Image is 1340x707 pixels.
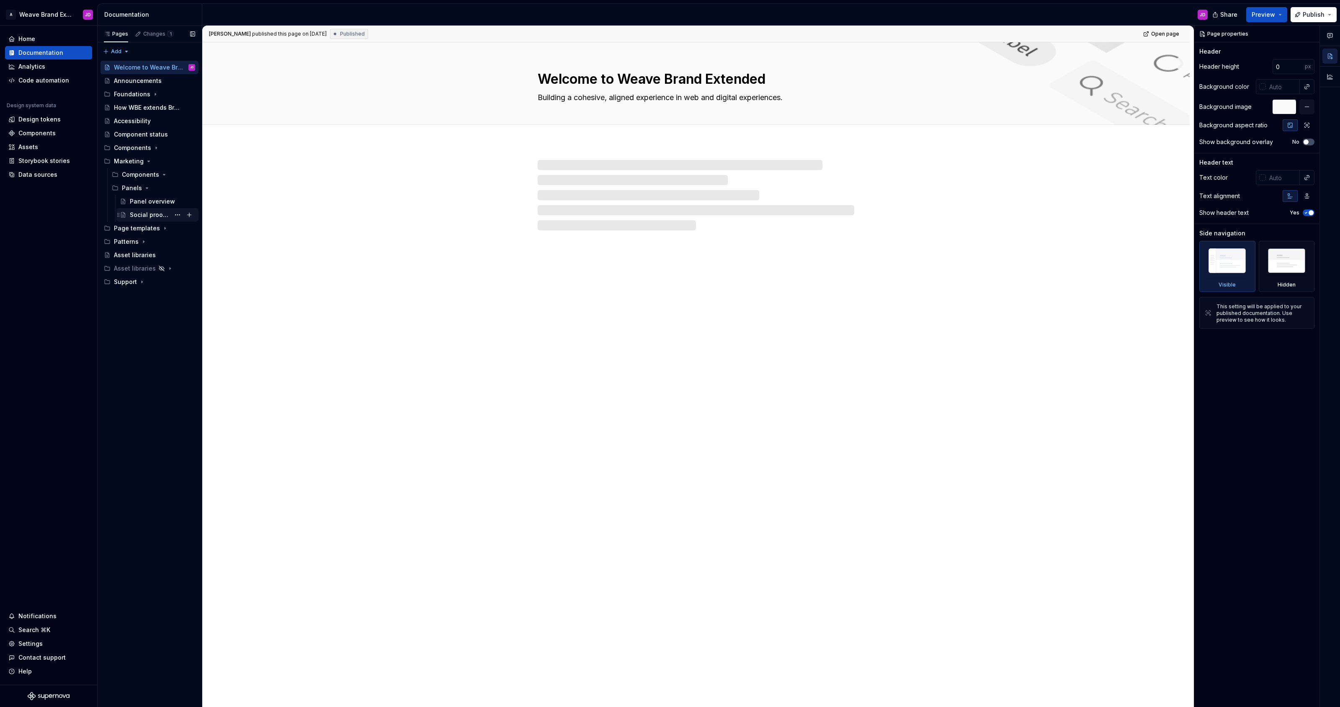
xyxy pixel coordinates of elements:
[116,208,198,222] a: Social proof tabs
[1305,63,1311,70] p: px
[1208,7,1243,22] button: Share
[1151,31,1179,37] span: Open page
[143,31,174,37] div: Changes
[100,248,198,262] a: Asset libraries
[100,222,198,235] div: Page templates
[6,10,16,20] div: A
[114,90,150,98] div: Foundations
[18,653,66,662] div: Contact support
[1216,303,1309,323] div: This setting will be applied to your published documentation. Use preview to see how it looks.
[1199,209,1249,217] div: Show header text
[100,235,198,248] div: Patterns
[130,197,175,206] div: Panel overview
[1259,241,1315,292] div: Hidden
[18,667,32,676] div: Help
[114,278,137,286] div: Support
[2,5,95,23] button: AWeave Brand ExtendedJD
[100,61,198,289] div: Page tree
[1290,209,1299,216] label: Yes
[1252,10,1275,19] span: Preview
[1141,28,1183,40] a: Open page
[167,31,174,37] span: 1
[85,11,91,18] div: JD
[114,264,156,273] div: Asset libraries
[18,626,50,634] div: Search ⌘K
[100,74,198,88] a: Announcements
[108,168,198,181] div: Components
[1220,10,1237,19] span: Share
[114,251,156,259] div: Asset libraries
[100,275,198,289] div: Support
[1278,281,1296,288] div: Hidden
[114,130,168,139] div: Component status
[5,113,92,126] a: Design tokens
[18,129,56,137] div: Components
[114,157,144,165] div: Marketing
[122,170,159,179] div: Components
[100,262,198,275] div: Asset libraries
[18,640,43,648] div: Settings
[100,155,198,168] div: Marketing
[114,103,183,112] div: How WBE extends Brand
[100,101,198,114] a: How WBE extends Brand
[340,31,365,37] span: Published
[252,31,327,37] div: published this page on [DATE]
[1199,158,1233,167] div: Header text
[130,211,170,219] div: Social proof tabs
[5,126,92,140] a: Components
[100,114,198,128] a: Accessibility
[1199,138,1273,146] div: Show background overlay
[1199,121,1268,129] div: Background aspect ratio
[1199,62,1239,71] div: Header height
[1200,11,1206,18] div: JD
[5,32,92,46] a: Home
[114,77,162,85] div: Announcements
[1266,79,1300,94] input: Auto
[5,140,92,154] a: Assets
[1199,229,1245,237] div: Side navigation
[7,102,56,109] div: Design system data
[100,88,198,101] div: Foundations
[111,48,121,55] span: Add
[18,76,69,85] div: Code automation
[1266,170,1300,185] input: Auto
[1199,83,1249,91] div: Background color
[116,195,198,208] a: Panel overview
[1273,59,1305,74] input: Auto
[1199,47,1221,56] div: Header
[100,141,198,155] div: Components
[100,46,132,57] button: Add
[1219,281,1236,288] div: Visible
[18,157,70,165] div: Storybook stories
[1303,10,1325,19] span: Publish
[536,69,853,89] textarea: Welcome to Weave Brand Extended
[1292,139,1299,145] label: No
[18,35,35,43] div: Home
[114,224,160,232] div: Page templates
[1199,241,1255,292] div: Visible
[5,74,92,87] a: Code automation
[190,63,193,72] div: JD
[1199,192,1240,200] div: Text alignment
[5,168,92,181] a: Data sources
[18,62,45,71] div: Analytics
[5,609,92,623] button: Notifications
[5,651,92,664] button: Contact support
[104,10,198,19] div: Documentation
[28,692,70,700] svg: Supernova Logo
[1199,103,1252,111] div: Background image
[5,154,92,168] a: Storybook stories
[1199,173,1228,182] div: Text color
[100,128,198,141] a: Component status
[122,184,142,192] div: Panels
[18,115,61,124] div: Design tokens
[100,61,198,74] a: Welcome to Weave Brand ExtendedJD
[108,181,198,195] div: Panels
[114,144,151,152] div: Components
[18,170,57,179] div: Data sources
[1246,7,1287,22] button: Preview
[18,612,57,620] div: Notifications
[5,46,92,59] a: Documentation
[104,31,128,37] div: Pages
